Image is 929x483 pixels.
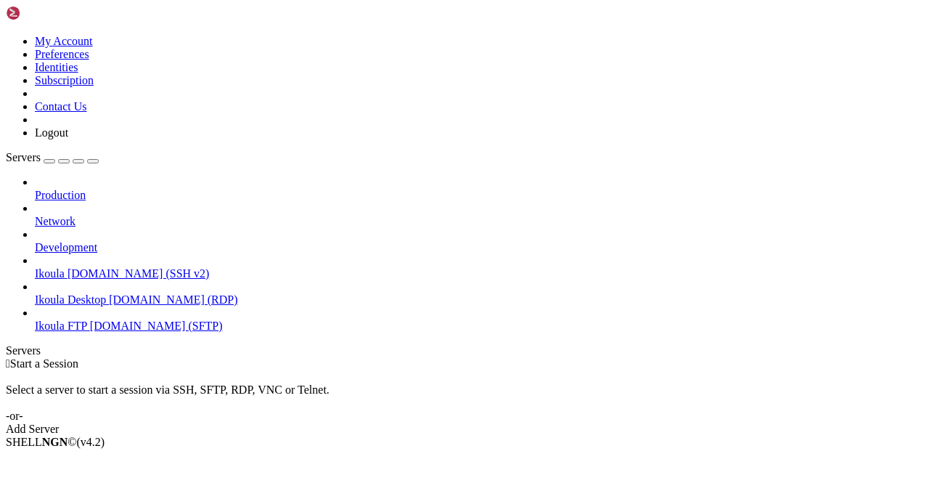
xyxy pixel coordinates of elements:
a: Logout [35,126,68,139]
a: Servers [6,151,99,163]
a: My Account [35,35,93,47]
a: Network [35,215,923,228]
div: Select a server to start a session via SSH, SFTP, RDP, VNC or Telnet. -or- [6,370,923,423]
span: Development [35,241,97,253]
span: Network [35,215,75,227]
li: Development [35,228,923,254]
a: Identities [35,61,78,73]
a: Ikoula FTP [DOMAIN_NAME] (SFTP) [35,320,923,333]
li: Ikoula [DOMAIN_NAME] (SSH v2) [35,254,923,280]
span: Ikoula [35,267,65,280]
span: 4.2.0 [77,436,105,448]
a: Subscription [35,74,94,86]
div: Add Server [6,423,923,436]
li: Production [35,176,923,202]
b: NGN [42,436,68,448]
span:  [6,357,10,370]
span: [DOMAIN_NAME] (SSH v2) [67,267,210,280]
a: Preferences [35,48,89,60]
span: [DOMAIN_NAME] (SFTP) [90,320,223,332]
span: [DOMAIN_NAME] (RDP) [109,293,237,306]
a: Ikoula Desktop [DOMAIN_NAME] (RDP) [35,293,923,307]
img: Shellngn [6,6,89,20]
a: Ikoula [DOMAIN_NAME] (SSH v2) [35,267,923,280]
span: SHELL © [6,436,105,448]
a: Contact Us [35,100,87,113]
span: Servers [6,151,41,163]
li: Ikoula FTP [DOMAIN_NAME] (SFTP) [35,307,923,333]
span: Ikoula Desktop [35,293,106,306]
span: Production [35,189,86,201]
a: Development [35,241,923,254]
span: Start a Session [10,357,78,370]
li: Ikoula Desktop [DOMAIN_NAME] (RDP) [35,280,923,307]
span: Ikoula FTP [35,320,87,332]
li: Network [35,202,923,228]
a: Production [35,189,923,202]
div: Servers [6,344,923,357]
